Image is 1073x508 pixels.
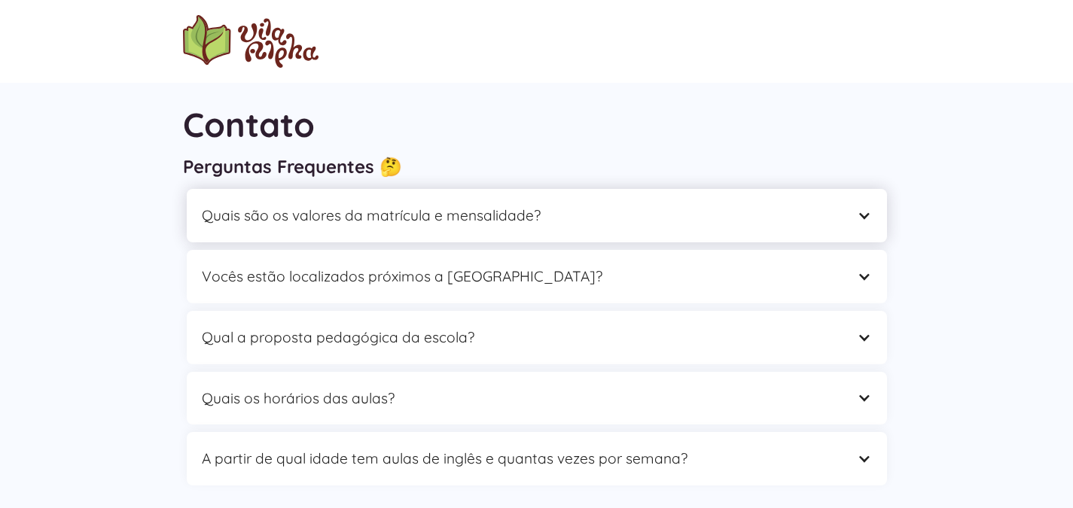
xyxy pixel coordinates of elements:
[202,326,842,349] div: Qual a proposta pedagógica da escola?
[202,387,842,410] div: Quais os horários das aulas?
[183,15,319,68] img: logo Escola Vila Alpha
[202,265,842,288] div: Vocês estão localizados próximos a [GEOGRAPHIC_DATA]?
[183,155,891,178] h3: Perguntas Frequentes 🤔
[183,101,891,148] h1: Contato
[187,311,887,364] div: Qual a proposta pedagógica da escola?
[187,250,887,303] div: Vocês estão localizados próximos a [GEOGRAPHIC_DATA]?
[183,15,319,68] a: home
[187,432,887,485] div: A partir de qual idade tem aulas de inglês e quantas vezes por semana?
[202,447,842,470] div: A partir de qual idade tem aulas de inglês e quantas vezes por semana?
[202,204,842,227] div: Quais são os valores da matrícula e mensalidade?
[187,372,887,425] div: Quais os horários das aulas?
[187,189,887,242] div: Quais são os valores da matrícula e mensalidade?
